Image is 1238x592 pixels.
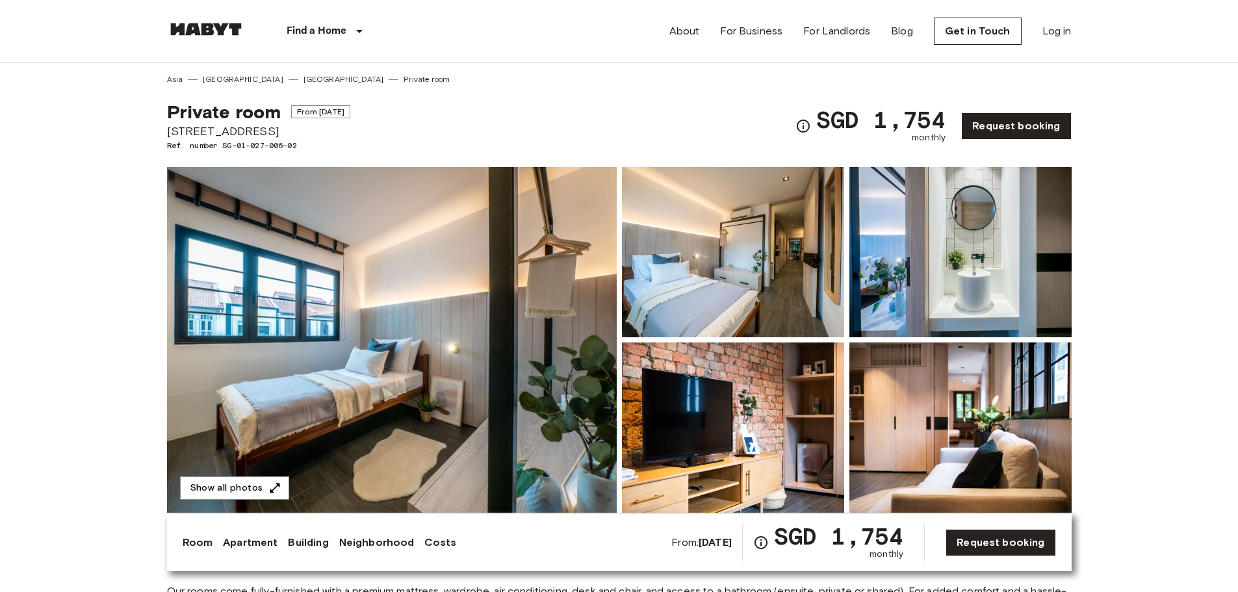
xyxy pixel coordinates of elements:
a: For Business [720,23,782,39]
img: Picture of unit SG-01-027-006-02 [849,342,1072,513]
a: Get in Touch [934,18,1022,45]
a: Asia [167,73,183,85]
a: [GEOGRAPHIC_DATA] [203,73,283,85]
svg: Check cost overview for full price breakdown. Please note that discounts apply to new joiners onl... [753,535,769,550]
a: For Landlords [803,23,870,39]
a: Request booking [946,529,1055,556]
span: monthly [870,548,903,561]
a: Apartment [223,535,277,550]
a: Costs [424,535,456,550]
b: [DATE] [699,536,732,548]
span: SGD 1,754 [816,108,946,131]
span: Private room [167,101,281,123]
img: Marketing picture of unit SG-01-027-006-02 [167,167,617,513]
p: Find a Home [287,23,347,39]
a: Room [183,535,213,550]
a: About [669,23,700,39]
img: Picture of unit SG-01-027-006-02 [622,342,844,513]
span: monthly [912,131,946,144]
span: Ref. number SG-01-027-006-02 [167,140,350,151]
a: Blog [891,23,913,39]
a: Private room [404,73,450,85]
button: Show all photos [180,476,289,500]
img: Habyt [167,23,245,36]
span: From [DATE] [291,105,350,118]
span: From: [671,535,732,550]
a: [GEOGRAPHIC_DATA] [303,73,384,85]
a: Neighborhood [339,535,415,550]
a: Request booking [961,112,1071,140]
a: Building [288,535,328,550]
a: Log in [1042,23,1072,39]
span: [STREET_ADDRESS] [167,123,350,140]
img: Picture of unit SG-01-027-006-02 [849,167,1072,337]
img: Picture of unit SG-01-027-006-02 [622,167,844,337]
svg: Check cost overview for full price breakdown. Please note that discounts apply to new joiners onl... [795,118,811,134]
span: SGD 1,754 [774,524,903,548]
